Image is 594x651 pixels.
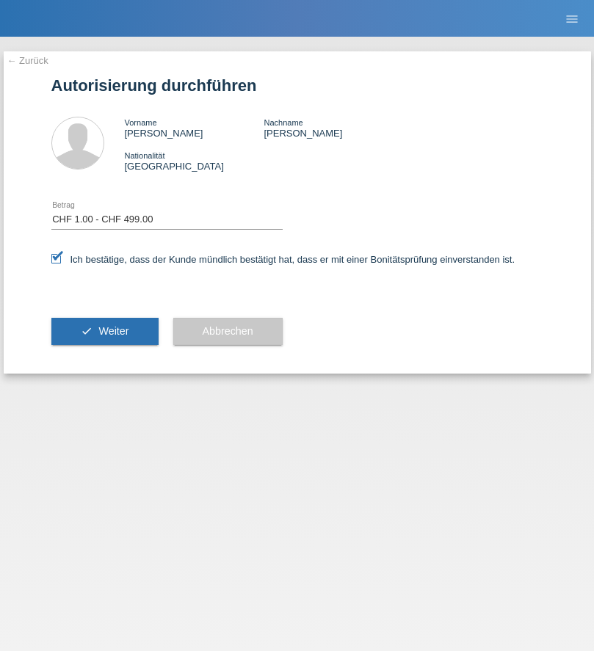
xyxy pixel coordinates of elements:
h1: Autorisierung durchführen [51,76,543,95]
span: Abbrechen [203,325,253,337]
div: [PERSON_NAME] [125,117,264,139]
a: ← Zurück [7,55,48,66]
button: Abbrechen [173,318,283,346]
a: menu [557,14,587,23]
span: Vorname [125,118,157,127]
span: Weiter [98,325,128,337]
span: Nationalität [125,151,165,160]
div: [GEOGRAPHIC_DATA] [125,150,264,172]
button: check Weiter [51,318,159,346]
i: check [81,325,93,337]
label: Ich bestätige, dass der Kunde mündlich bestätigt hat, dass er mit einer Bonitätsprüfung einversta... [51,254,515,265]
span: Nachname [264,118,303,127]
div: [PERSON_NAME] [264,117,403,139]
i: menu [565,12,579,26]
